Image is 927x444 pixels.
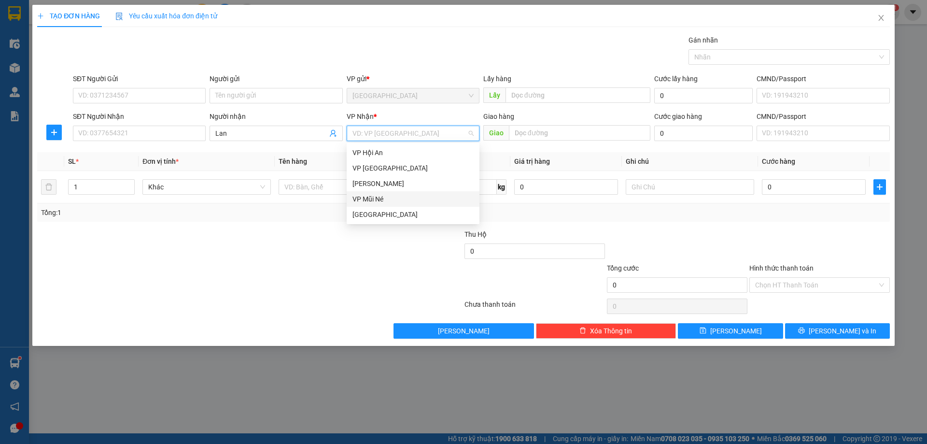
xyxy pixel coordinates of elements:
[329,129,337,137] span: user-add
[347,113,374,120] span: VP Nhận
[877,14,885,22] span: close
[37,12,100,20] span: TẠO ĐƠN HÀNG
[47,129,61,136] span: plus
[654,75,698,83] label: Cước lấy hàng
[710,326,762,336] span: [PERSON_NAME]
[654,113,702,120] label: Cước giao hàng
[352,163,474,173] div: VP [GEOGRAPHIC_DATA]
[762,158,795,165] span: Cước hàng
[73,111,206,122] div: SĐT Người Nhận
[347,191,479,207] div: VP Mũi Né
[483,87,506,103] span: Lấy
[73,73,206,84] div: SĐT Người Gửi
[514,179,618,195] input: 0
[757,111,889,122] div: CMND/Passport
[654,88,753,103] input: Cước lấy hàng
[483,113,514,120] span: Giao hàng
[874,183,885,191] span: plus
[41,179,56,195] button: delete
[347,145,479,160] div: VP Hội An
[347,176,479,191] div: Phan Thiết
[46,125,62,140] button: plus
[514,158,550,165] span: Giá trị hàng
[279,179,407,195] input: VD: Bàn, Ghế
[536,323,676,339] button: deleteXóa Thông tin
[497,179,506,195] span: kg
[798,327,805,335] span: printer
[622,152,758,171] th: Ghi chú
[347,160,479,176] div: VP Nha Trang
[626,179,754,195] input: Ghi Chú
[678,323,783,339] button: save[PERSON_NAME]
[37,13,44,19] span: plus
[506,87,650,103] input: Dọc đường
[483,125,509,141] span: Giao
[873,179,886,195] button: plus
[757,73,889,84] div: CMND/Passport
[279,158,307,165] span: Tên hàng
[809,326,876,336] span: [PERSON_NAME] và In
[749,264,814,272] label: Hình thức thanh toán
[41,207,358,218] div: Tổng: 1
[210,73,342,84] div: Người gửi
[115,13,123,20] img: icon
[347,207,479,222] div: Đà Lạt
[142,158,179,165] span: Đơn vị tính
[463,299,606,316] div: Chưa thanh toán
[115,12,217,20] span: Yêu cầu xuất hóa đơn điện tử
[352,178,474,189] div: [PERSON_NAME]
[352,209,474,220] div: [GEOGRAPHIC_DATA]
[483,75,511,83] span: Lấy hàng
[393,323,534,339] button: [PERSON_NAME]
[700,327,706,335] span: save
[352,88,474,103] span: Đà Lạt
[607,264,639,272] span: Tổng cước
[347,73,479,84] div: VP gửi
[352,147,474,158] div: VP Hội An
[590,326,632,336] span: Xóa Thông tin
[68,158,76,165] span: SL
[464,230,487,238] span: Thu Hộ
[210,111,342,122] div: Người nhận
[654,126,753,141] input: Cước giao hàng
[352,194,474,204] div: VP Mũi Né
[579,327,586,335] span: delete
[438,326,490,336] span: [PERSON_NAME]
[509,125,650,141] input: Dọc đường
[688,36,718,44] label: Gán nhãn
[148,180,265,194] span: Khác
[868,5,895,32] button: Close
[785,323,890,339] button: printer[PERSON_NAME] và In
